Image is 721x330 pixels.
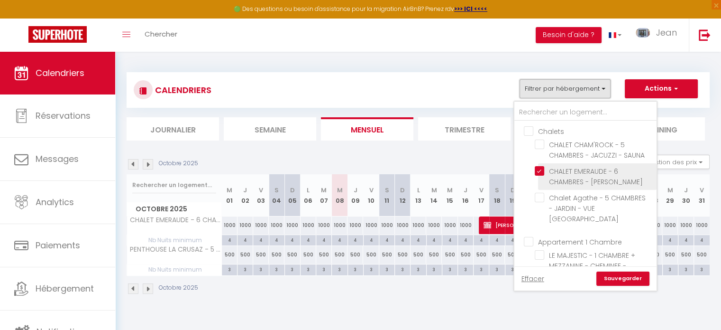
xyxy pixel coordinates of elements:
span: Chalet Agathe - 5 CHAMBRES - JARDIN - VUE [GEOGRAPHIC_DATA] [549,193,646,224]
div: 500 [395,246,411,264]
th: 16 [458,174,474,217]
div: 1000 [458,217,474,234]
div: 3 [364,264,379,273]
th: 07 [316,174,332,217]
div: 4 [395,235,410,244]
div: 4 [505,235,520,244]
div: 1000 [363,217,379,234]
span: Hébergement [36,283,94,294]
span: [PERSON_NAME] [484,216,536,234]
span: Analytics [36,196,74,208]
div: 4 [489,235,504,244]
div: 1000 [269,217,284,234]
div: 1000 [316,217,332,234]
div: 4 [285,235,300,244]
div: 1000 [222,217,237,234]
abbr: S [495,186,499,195]
div: 1000 [442,217,457,234]
div: 4 [458,235,473,244]
div: 3 [474,264,489,273]
abbr: M [321,186,327,195]
abbr: J [243,186,247,195]
a: Sauvegarder [596,272,649,286]
span: CHALET EMERAUDE - 6 CHAMBRES - [PERSON_NAME] [128,217,223,224]
th: 30 [678,174,694,217]
img: logout [699,29,711,41]
div: 3 [269,264,284,273]
span: Jean [656,27,677,38]
abbr: M [667,186,673,195]
div: 3 [678,264,694,273]
abbr: M [447,186,453,195]
div: 1000 [678,217,694,234]
div: 4 [474,235,489,244]
div: 4 [222,235,237,244]
abbr: D [511,186,515,195]
abbr: M [337,186,343,195]
div: 1000 [411,217,426,234]
div: 4 [316,235,331,244]
th: 04 [269,174,284,217]
th: 13 [411,174,426,217]
div: 1000 [253,217,269,234]
div: 500 [458,246,474,264]
abbr: M [227,186,232,195]
img: Super Booking [28,26,87,43]
div: 500 [363,246,379,264]
th: 14 [426,174,442,217]
a: Chercher [137,19,184,52]
div: 3 [694,264,710,273]
div: 3 [253,264,268,273]
div: 1000 [395,217,411,234]
div: 3 [395,264,410,273]
th: 05 [284,174,300,217]
span: Chercher [145,29,177,39]
div: 4 [427,235,442,244]
a: >>> ICI <<<< [454,5,487,13]
th: 15 [442,174,457,217]
li: Planning [612,117,705,141]
div: 3 [489,264,504,273]
th: 19 [505,174,520,217]
abbr: S [385,186,389,195]
th: 03 [253,174,269,217]
div: 500 [694,246,710,264]
div: 3 [301,264,316,273]
span: CHALET CHAM'ROCK - 5 CHAMBRES - JACUZZI - SAUNA [549,140,645,160]
div: 500 [237,246,253,264]
li: Trimestre [418,117,511,141]
div: 4 [269,235,284,244]
div: 1000 [301,217,316,234]
div: 1000 [662,217,678,234]
th: 29 [662,174,678,217]
th: 06 [301,174,316,217]
div: 3 [316,264,331,273]
div: 4 [332,235,347,244]
div: 4 [364,235,379,244]
button: Gestion des prix [639,155,710,169]
li: Mensuel [321,117,413,141]
input: Rechercher un logement... [514,104,657,121]
div: 500 [347,246,363,264]
div: 500 [222,246,237,264]
button: Besoin d'aide ? [536,27,602,43]
div: 500 [332,246,347,264]
span: Nb Nuits minimum [127,235,221,245]
div: 500 [253,246,269,264]
div: 4 [379,235,394,244]
div: 4 [411,235,426,244]
div: 500 [269,246,284,264]
abbr: L [307,186,310,195]
th: 02 [237,174,253,217]
div: 1000 [237,217,253,234]
div: 500 [662,246,678,264]
button: Actions [625,79,698,98]
span: Messages [36,153,79,165]
abbr: V [259,186,263,195]
th: 08 [332,174,347,217]
th: 10 [363,174,379,217]
div: 500 [505,246,520,264]
div: 1000 [284,217,300,234]
abbr: J [684,186,688,195]
abbr: V [700,186,704,195]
